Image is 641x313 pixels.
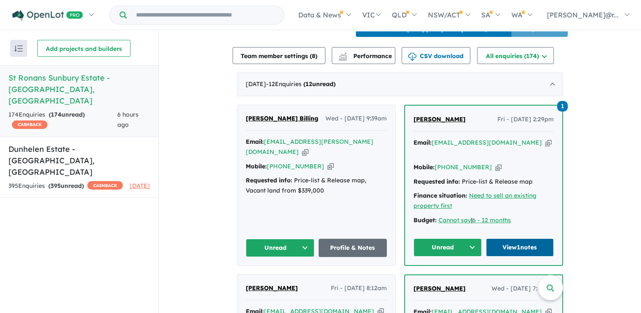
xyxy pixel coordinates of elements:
[302,148,308,156] button: Copy
[319,239,387,257] a: Profile & Notes
[413,178,460,185] strong: Requested info:
[413,215,554,226] div: |
[246,138,373,156] a: [EMAIL_ADDRESS][PERSON_NAME][DOMAIN_NAME]
[545,138,552,147] button: Copy
[305,80,312,88] span: 12
[246,162,267,170] strong: Mobile:
[50,182,61,190] span: 395
[303,80,336,88] strong: ( unread)
[130,182,150,190] span: [DATE]
[246,239,314,257] button: Unread
[497,115,554,125] span: Fri - [DATE] 2:29pm
[37,40,130,57] button: Add projects and builders
[557,100,568,112] a: 1
[237,73,563,96] div: [DATE]
[413,139,432,146] strong: Email:
[246,138,264,145] strong: Email:
[340,52,392,60] span: Performance
[557,101,568,112] span: 1
[413,163,435,171] strong: Mobile:
[402,47,470,64] button: CSV download
[8,72,150,106] h5: St Ronans Sunbury Estate - [GEOGRAPHIC_DATA] , [GEOGRAPHIC_DATA]
[233,47,325,64] button: Team member settings (8)
[312,52,315,60] span: 8
[246,115,318,122] span: [PERSON_NAME] Billing
[413,216,437,224] strong: Budget:
[8,143,150,178] h5: Dunhelen Estate - [GEOGRAPHIC_DATA] , [GEOGRAPHIC_DATA]
[413,115,466,125] a: [PERSON_NAME]
[435,163,492,171] a: [PHONE_NUMBER]
[246,283,298,293] a: [PERSON_NAME]
[477,47,554,64] button: All enquiries (174)
[266,80,336,88] span: - 12 Enquir ies
[413,177,554,187] div: Price-list & Release map
[8,181,123,191] div: 395 Enquir ies
[547,11,619,19] span: [PERSON_NAME]@r...
[117,111,139,129] span: 6 hours ago
[48,182,84,190] strong: ( unread)
[325,114,387,124] span: Wed - [DATE] 9:39am
[413,192,467,199] strong: Finance situation:
[495,163,502,172] button: Copy
[491,284,554,294] span: Wed - [DATE] 7:50pm
[413,238,482,257] button: Unread
[413,115,466,123] span: [PERSON_NAME]
[246,176,387,196] div: Price-list & Release map, Vacant land from $339,000
[51,111,61,118] span: 174
[246,114,318,124] a: [PERSON_NAME] Billing
[267,162,324,170] a: [PHONE_NUMBER]
[246,284,298,292] span: [PERSON_NAME]
[413,284,466,294] a: [PERSON_NAME]
[12,10,83,21] img: Openlot PRO Logo White
[12,120,47,129] span: CASHBACK
[413,192,536,210] a: Need to sell an existing property first
[128,6,282,24] input: Try estate name, suburb, builder or developer
[432,139,542,146] a: [EMAIL_ADDRESS][DOMAIN_NAME]
[339,53,347,57] img: line-chart.svg
[472,216,511,224] a: 6 - 12 months
[332,47,395,64] button: Performance
[438,216,471,224] a: Cannot say
[8,110,117,130] div: 174 Enquir ies
[14,45,23,52] img: sort.svg
[87,181,123,190] span: CASHBACK
[49,111,85,118] strong: ( unread)
[327,162,334,171] button: Copy
[486,238,554,257] a: View1notes
[408,53,416,61] img: download icon
[246,176,292,184] strong: Requested info:
[339,55,347,61] img: bar-chart.svg
[331,283,387,293] span: Fri - [DATE] 8:12am
[413,285,466,292] span: [PERSON_NAME]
